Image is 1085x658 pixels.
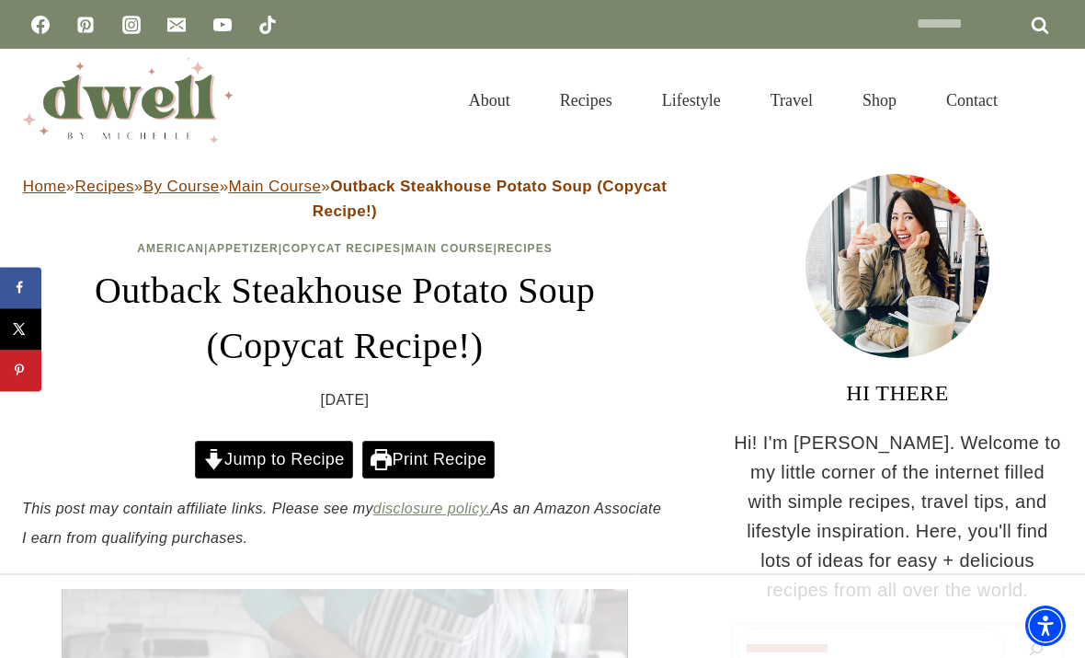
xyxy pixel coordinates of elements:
[23,178,667,220] span: » » » »
[23,178,66,195] a: Home
[229,178,322,195] a: Main Course
[22,263,668,374] h1: Outback Steakhouse Potato Soup (Copycat Recipe!)
[22,58,234,143] img: DWELL by michelle
[497,242,553,255] a: Recipes
[313,178,667,220] strong: Outback Steakhouse Potato Soup (Copycat Recipe!)
[535,71,637,131] a: Recipes
[158,6,195,43] a: Email
[405,242,493,255] a: Main Course
[208,242,278,255] a: Appetizer
[195,441,353,479] a: Jump to Recipe
[137,242,552,255] span: | | | |
[444,71,1022,131] nav: Primary Navigation
[746,71,838,131] a: Travel
[732,376,1063,410] h3: HI THERE
[113,6,150,43] a: Instagram
[22,501,661,546] em: This post may contain affiliate links. Please see my As an Amazon Associate I earn from qualifyin...
[362,441,495,479] a: Print Recipe
[921,71,1022,131] a: Contact
[75,178,134,195] a: Recipes
[732,428,1063,605] p: Hi! I'm [PERSON_NAME]. Welcome to my little corner of the internet filled with simple recipes, tr...
[373,501,491,516] a: disclosure policy.
[137,242,204,255] a: American
[1032,85,1063,116] button: View Search Form
[204,6,241,43] a: YouTube
[637,71,746,131] a: Lifestyle
[1025,606,1066,646] div: Accessibility Menu
[249,6,286,43] a: TikTok
[838,71,921,131] a: Shop
[321,388,370,412] time: [DATE]
[22,6,59,43] a: Facebook
[143,178,220,195] a: By Course
[67,6,104,43] a: Pinterest
[282,242,401,255] a: Copycat Recipes
[444,71,535,131] a: About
